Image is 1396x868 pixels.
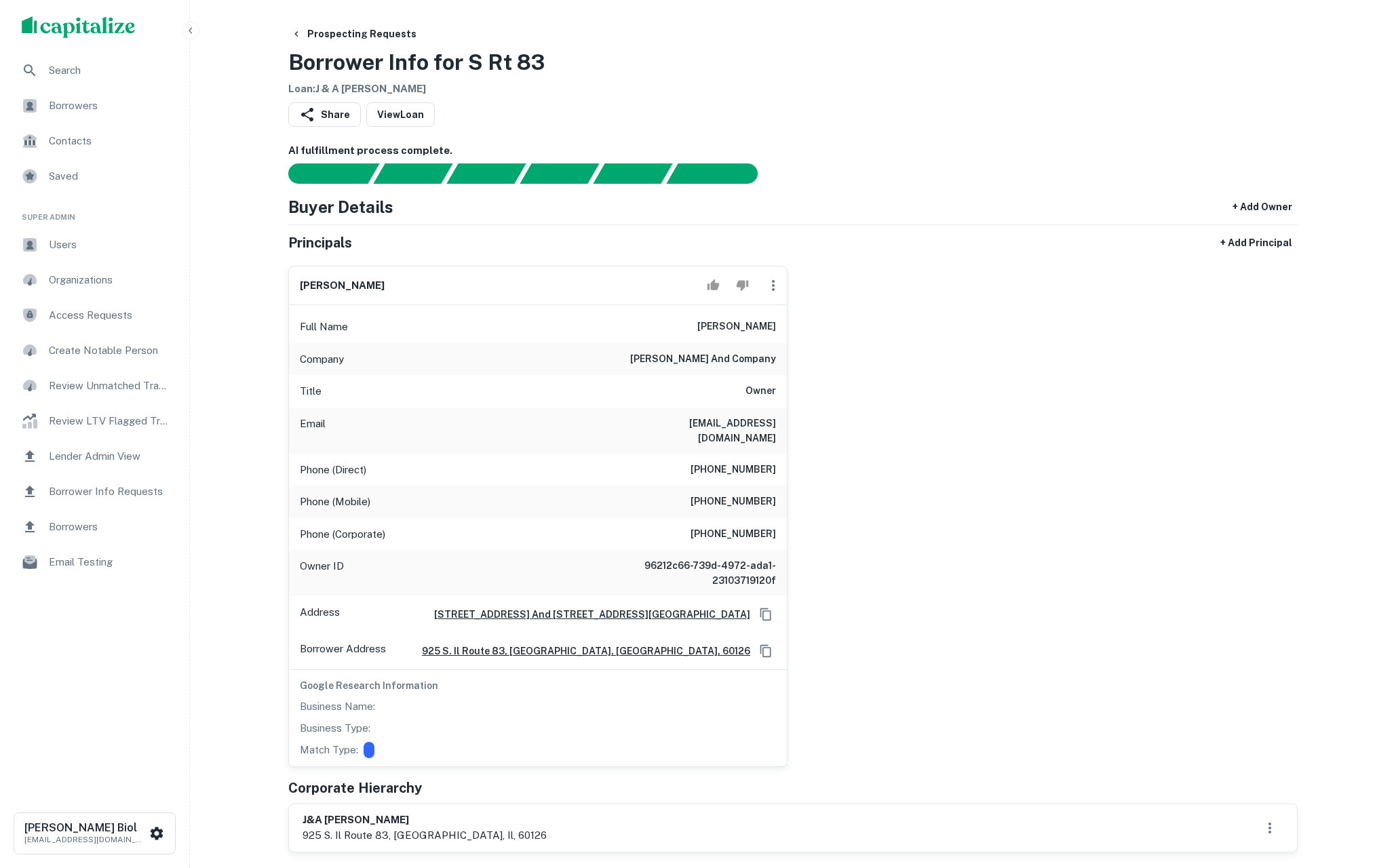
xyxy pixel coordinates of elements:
button: [PERSON_NAME] Biol[EMAIL_ADDRESS][DOMAIN_NAME] [14,812,176,854]
a: Saved [11,160,178,193]
h6: [PERSON_NAME] Biol [24,823,147,833]
h6: [EMAIL_ADDRESS][DOMAIN_NAME] [613,416,776,446]
span: Create Notable Person [49,342,170,359]
span: Saved [49,168,170,184]
p: Phone (Corporate) [300,526,385,542]
p: Match Type: [300,742,358,758]
button: Reject [731,272,754,299]
p: Phone (Direct) [300,462,366,478]
p: Phone (Mobile) [300,494,370,510]
p: 925 s. il route 83, [GEOGRAPHIC_DATA], il, 60126 [303,827,547,844]
div: Documents found, AI parsing details... [446,163,526,184]
h6: Owner [745,383,776,399]
li: Super Admin [11,195,178,229]
button: Prospecting Requests [286,22,422,46]
a: 925 s. il route 83, [GEOGRAPHIC_DATA], [GEOGRAPHIC_DATA], 60126 [411,644,750,658]
a: Access Requests [11,299,178,332]
p: Business Name: [300,698,375,715]
a: Review Unmatched Transactions [11,370,178,402]
div: Principals found, AI now looking for contact information... [520,163,599,184]
h6: [PERSON_NAME] [697,319,776,335]
div: Your request is received and processing... [373,163,452,184]
span: Users [49,237,170,253]
a: Review LTV Flagged Transactions [11,405,178,437]
p: Company [300,351,344,368]
div: AI fulfillment process complete. [667,163,774,184]
span: Contacts [49,133,170,149]
span: Review LTV Flagged Transactions [49,413,170,429]
a: [STREET_ADDRESS] And [STREET_ADDRESS][GEOGRAPHIC_DATA] [423,607,750,622]
span: Email Testing [49,554,170,570]
div: Sending borrower request to AI... [272,163,374,184]
h6: Loan : J & A [PERSON_NAME] [288,81,545,97]
span: Lender Admin View [49,448,170,465]
a: Borrowers [11,90,178,122]
div: Principals found, still searching for contact information. This may take time... [593,163,672,184]
h6: 96212c66-739d-4972-ada1-23103719120f [613,558,776,588]
span: Review Unmatched Transactions [49,378,170,394]
p: Owner ID [300,558,344,588]
button: Accept [701,272,725,299]
span: Access Requests [49,307,170,323]
h6: [PERSON_NAME] [300,278,385,294]
button: + Add Owner [1227,195,1298,219]
h6: [PHONE_NUMBER] [691,462,776,478]
h6: AI fulfillment process complete. [288,143,1298,159]
a: Borrower Info Requests [11,475,178,508]
p: Email [300,416,326,446]
p: Title [300,383,322,399]
h6: Google Research Information [300,678,776,693]
a: Email Testing [11,546,178,578]
p: Business Type: [300,720,370,736]
a: Borrowers [11,511,178,543]
a: Create Notable Person [11,334,178,367]
a: Lender Admin View [11,440,178,473]
button: Copy Address [756,641,776,661]
h5: Principals [288,233,352,253]
h5: Corporate Hierarchy [288,778,422,798]
p: Borrower Address [300,641,386,661]
span: Borrower Info Requests [49,484,170,500]
a: ViewLoan [366,102,435,127]
h3: Borrower Info for S Rt 83 [288,46,545,79]
a: Organizations [11,264,178,296]
h6: [PHONE_NUMBER] [691,494,776,510]
a: Users [11,229,178,261]
span: Borrowers [49,98,170,114]
span: Search [49,62,170,79]
a: Contacts [11,125,178,157]
h6: j&a [PERSON_NAME] [303,812,547,828]
a: Search [11,54,178,87]
h6: [PHONE_NUMBER] [691,526,776,542]
p: [EMAIL_ADDRESS][DOMAIN_NAME] [24,833,147,846]
button: Copy Address [756,604,776,625]
iframe: Chat Widget [1328,759,1396,825]
button: Share [288,102,361,127]
span: Borrowers [49,519,170,535]
span: Organizations [49,272,170,288]
p: Address [300,604,340,625]
h6: [PERSON_NAME] and company [630,351,776,368]
p: Full Name [300,319,348,335]
button: + Add Principal [1215,231,1298,255]
h4: Buyer Details [288,195,393,219]
img: capitalize-logo.png [22,16,136,38]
